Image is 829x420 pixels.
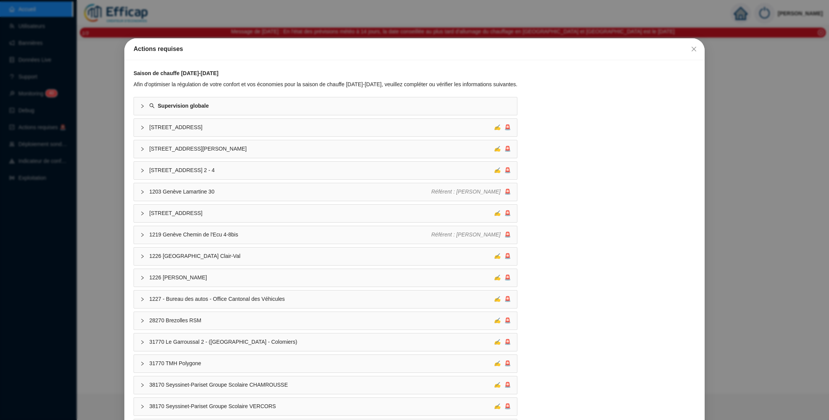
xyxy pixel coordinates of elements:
[149,295,494,303] span: 1227 - Bureau des autos - Office Cantonal des Véhicules
[158,103,209,109] strong: Supervision globale
[149,274,494,282] span: 1226 [PERSON_NAME]
[149,231,431,239] span: 1219 Genève Chemin de l'Ecu 4-8bis
[140,211,145,216] span: collapsed
[140,168,145,173] span: collapsed
[140,383,145,387] span: collapsed
[494,145,511,153] div: 🚨
[494,166,511,174] div: 🚨
[149,166,494,174] span: [STREET_ADDRESS] 2 - 4
[494,274,511,282] div: 🚨
[149,381,494,389] span: 38170 Seyssinet-Pariset Groupe Scolaire CHAMROUSSE
[134,44,695,54] div: Actions requises
[494,403,500,409] span: ✍
[431,188,511,196] div: 🚨
[149,338,494,346] span: 31770 Le Garroussal 2 - ([GEOGRAPHIC_DATA] - Colomiers)
[140,233,145,237] span: collapsed
[140,125,145,130] span: collapsed
[140,297,145,302] span: collapsed
[134,376,517,394] div: 38170 Seyssinet-Pariset Groupe Scolaire CHAMROUSSE✍🚨
[494,317,511,325] div: 🚨
[140,404,145,409] span: collapsed
[140,254,145,259] span: collapsed
[140,276,145,280] span: collapsed
[134,312,517,330] div: 28270 Brezolles RSM✍🚨
[494,359,511,367] div: 🚨
[149,402,494,410] span: 38170 Seyssinet-Pariset Groupe Scolaire VERCORS
[140,190,145,194] span: collapsed
[431,231,511,239] div: 🚨
[140,147,145,151] span: collapsed
[134,398,517,415] div: 38170 Seyssinet-Pariset Groupe Scolaire VERCORS✍🚨
[134,119,517,136] div: [STREET_ADDRESS]✍🚨
[149,188,431,196] span: 1203 Genève Lamartine 30
[494,124,500,130] span: ✍
[134,183,517,201] div: 1203 Genève Lamartine 30Référent : [PERSON_NAME]🚨
[134,290,517,308] div: 1227 - Bureau des autos - Office Cantonal des Véhicules✍🚨
[494,381,511,389] div: 🚨
[134,333,517,351] div: 31770 Le Garroussal 2 - ([GEOGRAPHIC_DATA] - Colomiers)✍🚨
[494,252,511,260] div: 🚨
[688,46,700,52] span: Fermer
[494,339,500,345] span: ✍
[140,318,145,323] span: collapsed
[149,317,494,325] span: 28270 Brezolles RSM
[494,167,500,173] span: ✍
[494,253,500,259] span: ✍
[140,361,145,366] span: collapsed
[140,104,145,108] span: collapsed
[134,162,517,179] div: [STREET_ADDRESS] 2 - 4✍🚨
[134,355,517,372] div: 31770 TMH Polygone✍🚨
[134,80,517,89] div: Afin d'optimiser la régulation de votre confort et vos économies pour la saison de chauffe [DATE]...
[494,402,511,410] div: 🚨
[134,205,517,222] div: [STREET_ADDRESS]✍🚨
[494,338,511,346] div: 🚨
[494,317,500,323] span: ✍
[149,123,494,131] span: [STREET_ADDRESS]
[494,210,500,216] span: ✍
[494,274,500,281] span: ✍
[134,97,517,115] div: Supervision globale
[688,43,700,55] button: Close
[149,103,155,108] span: search
[494,123,511,131] div: 🚨
[691,46,697,52] span: close
[494,295,511,303] div: 🚨
[140,340,145,345] span: collapsed
[134,70,218,76] strong: Saison de chauffe [DATE]-[DATE]
[494,360,500,366] span: ✍
[494,209,511,217] div: 🚨
[134,269,517,287] div: 1226 [PERSON_NAME]✍🚨
[149,359,494,367] span: 31770 TMH Polygone
[431,231,501,238] span: Référent : [PERSON_NAME]
[134,248,517,265] div: 1226 [GEOGRAPHIC_DATA] Clair-Val✍🚨
[149,209,494,217] span: [STREET_ADDRESS]
[431,189,501,195] span: Référent : [PERSON_NAME]
[134,140,517,158] div: [STREET_ADDRESS][PERSON_NAME]✍🚨
[134,226,517,244] div: 1219 Genève Chemin de l'Ecu 4-8bisRéférent : [PERSON_NAME]🚨
[149,252,494,260] span: 1226 [GEOGRAPHIC_DATA] Clair-Val
[494,146,500,152] span: ✍
[494,296,500,302] span: ✍
[494,382,500,388] span: ✍
[149,145,494,153] span: [STREET_ADDRESS][PERSON_NAME]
